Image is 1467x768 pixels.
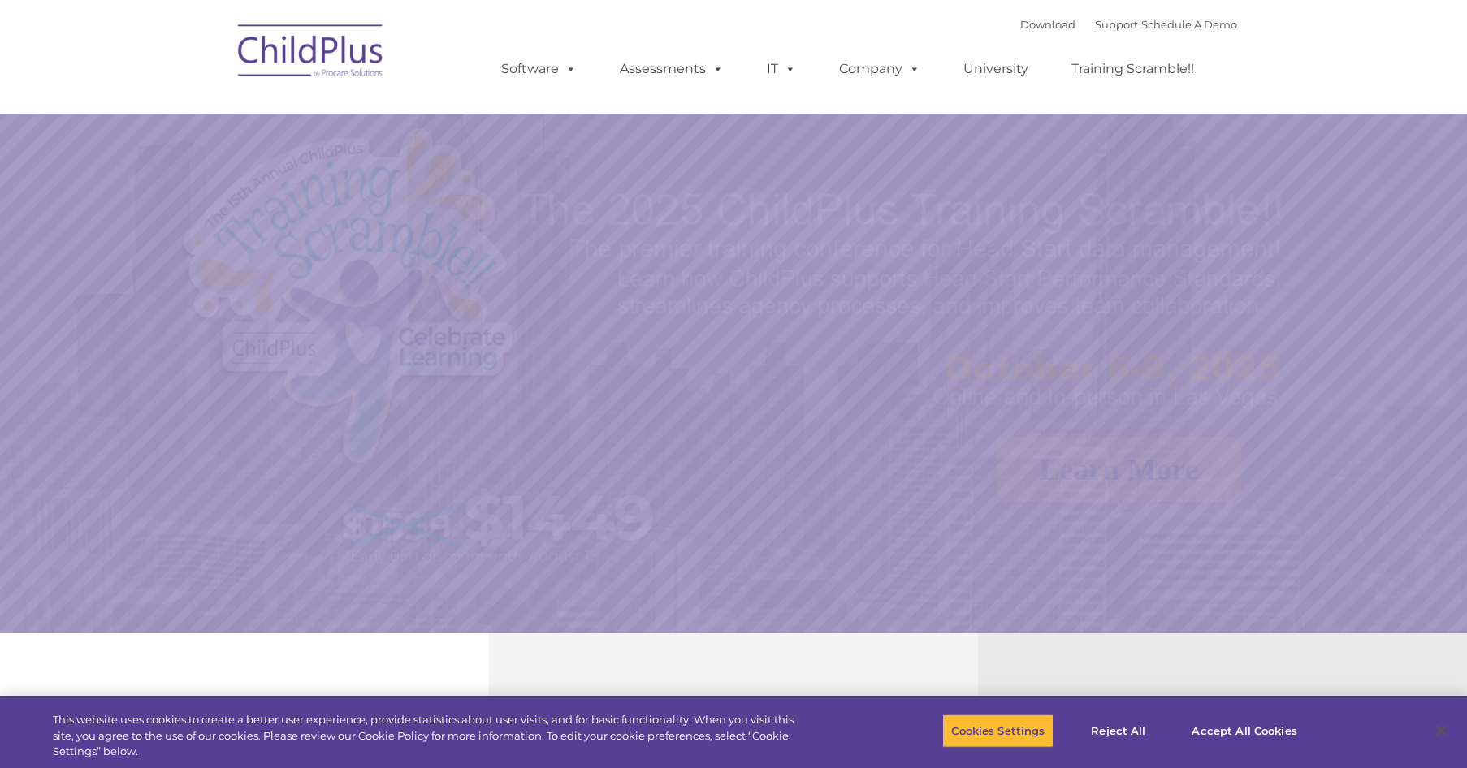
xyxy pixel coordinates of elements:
a: Software [485,53,593,85]
img: ChildPlus by Procare Solutions [230,13,392,94]
button: Reject All [1067,714,1169,748]
a: Support [1095,18,1138,31]
a: Schedule A Demo [1141,18,1237,31]
a: Learn More [997,437,1241,502]
a: Download [1020,18,1075,31]
a: Training Scramble!! [1055,53,1210,85]
a: Assessments [604,53,740,85]
button: Close [1423,713,1459,749]
a: IT [751,53,812,85]
a: University [947,53,1045,85]
font: | [1020,18,1237,31]
div: This website uses cookies to create a better user experience, provide statistics about user visit... [53,712,807,760]
button: Accept All Cookies [1183,714,1305,748]
button: Cookies Settings [942,714,1054,748]
a: Company [823,53,937,85]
